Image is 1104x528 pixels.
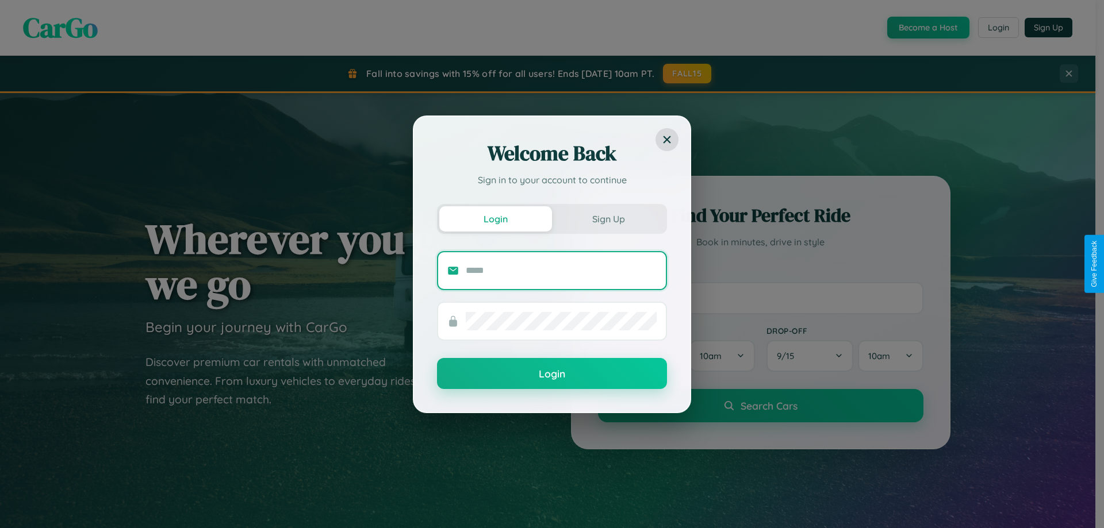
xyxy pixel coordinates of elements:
[437,358,667,389] button: Login
[437,140,667,167] h2: Welcome Back
[439,206,552,232] button: Login
[437,173,667,187] p: Sign in to your account to continue
[1090,241,1098,287] div: Give Feedback
[552,206,665,232] button: Sign Up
